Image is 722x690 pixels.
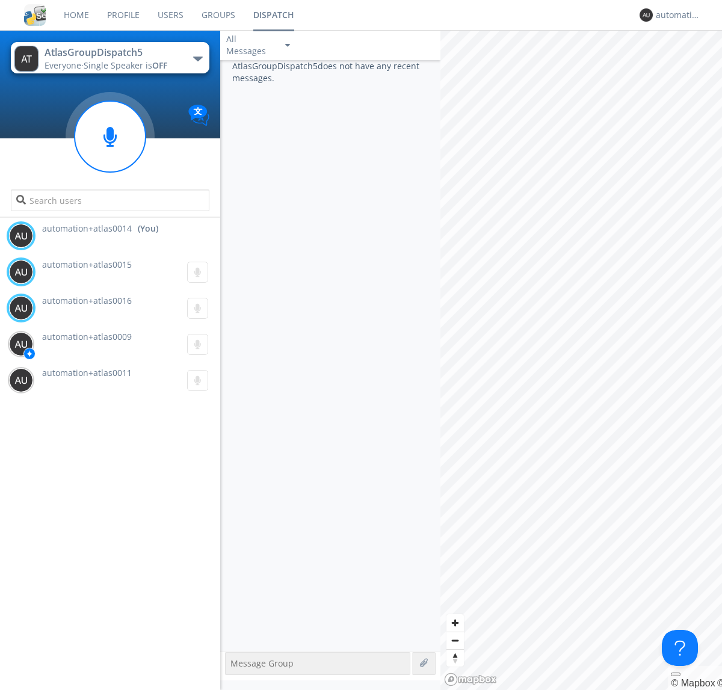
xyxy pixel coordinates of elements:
img: cddb5a64eb264b2086981ab96f4c1ba7 [24,4,46,26]
div: Everyone · [45,60,180,72]
img: caret-down-sm.svg [285,44,290,47]
a: Mapbox logo [444,673,497,686]
a: Mapbox [671,678,715,688]
span: OFF [152,60,167,71]
button: Toggle attribution [671,673,680,676]
img: 373638.png [9,224,33,248]
input: Search users [11,189,209,211]
button: Zoom in [446,614,464,632]
span: Single Speaker is [84,60,167,71]
div: All Messages [226,33,274,57]
span: Reset bearing to north [446,650,464,667]
span: automation+atlas0015 [42,259,132,270]
img: 373638.png [14,46,39,72]
span: automation+atlas0016 [42,295,132,306]
iframe: Toggle Customer Support [662,630,698,666]
button: AtlasGroupDispatch5Everyone·Single Speaker isOFF [11,42,209,73]
img: 373638.png [640,8,653,22]
div: AtlasGroupDispatch5 [45,46,180,60]
div: automation+atlas0014 [656,9,701,21]
span: automation+atlas0014 [42,223,132,235]
img: Translation enabled [188,105,209,126]
button: Zoom out [446,632,464,649]
span: automation+atlas0009 [42,331,132,342]
img: 373638.png [9,296,33,320]
span: automation+atlas0011 [42,367,132,378]
div: AtlasGroupDispatch5 does not have any recent messages. [220,60,440,651]
button: Reset bearing to north [446,649,464,667]
img: 373638.png [9,368,33,392]
img: 373638.png [9,332,33,356]
div: (You) [138,223,158,235]
img: 373638.png [9,260,33,284]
